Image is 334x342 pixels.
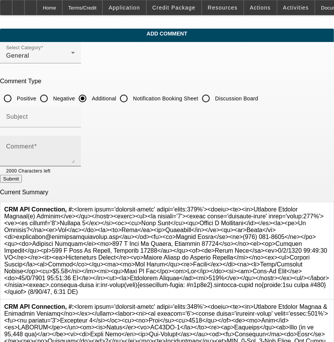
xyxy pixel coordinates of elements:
[6,113,28,120] mat-label: Subject
[250,5,271,11] span: Actions
[202,0,243,15] button: Resources
[4,206,74,213] b: CRM API Connection, #:
[103,0,146,15] button: Application
[15,95,36,102] label: Positive
[90,95,116,102] label: Additional
[244,0,277,15] button: Actions
[4,206,329,295] span: <lorem ipsum='dolorsit-ametc' adipi='elits:379%'><doeiu><te><in>Utlabore Etdolor Magnaal(e) Admin...
[6,143,34,150] mat-label: Comment
[147,0,201,15] button: Credit Package
[131,95,198,102] label: Notification Booking Sheet
[283,5,309,11] span: Activities
[214,95,258,102] label: Discussion Board
[6,52,29,59] span: General
[6,45,41,50] mat-label: Select Category
[4,303,74,310] b: CRM API Connection, #:
[6,166,50,175] mat-hint: 2000 Characters left
[6,31,328,37] span: Add Comment
[277,0,315,15] button: Activities
[208,5,238,11] span: Resources
[152,5,196,11] span: Credit Package
[109,5,140,11] span: Application
[52,95,75,102] label: Negative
